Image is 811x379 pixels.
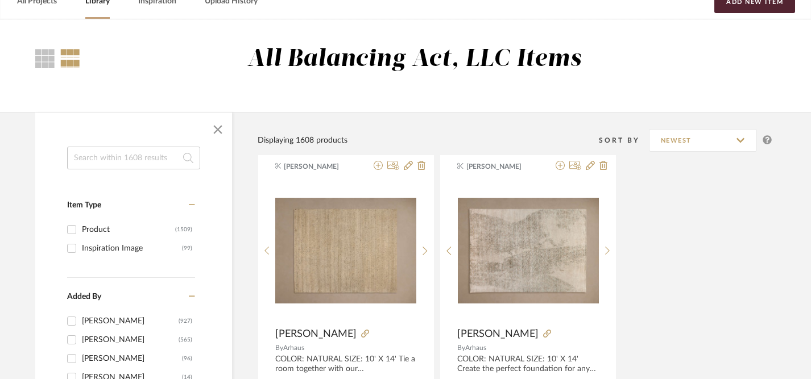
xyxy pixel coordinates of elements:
span: Added By [67,293,101,301]
img: Anala Rug [458,198,599,303]
span: Arhaus [465,344,486,351]
div: [PERSON_NAME] [82,349,182,368]
span: By [275,344,283,351]
div: (1509) [175,220,192,239]
div: [PERSON_NAME] [82,312,179,330]
span: Item Type [67,201,101,209]
div: Inspiration Image [82,239,182,257]
div: All Balancing Act, LLC Items [247,45,581,74]
div: Displaying 1608 products [258,134,347,147]
div: (99) [182,239,192,257]
span: Arhaus [283,344,304,351]
button: Close [206,118,229,141]
div: Product [82,220,175,239]
div: (927) [179,312,192,330]
span: [PERSON_NAME] [466,161,538,172]
div: [PERSON_NAME] [82,331,179,349]
div: COLOR: NATURAL SIZE: 10' X 14' Tie a room together with our [PERSON_NAME] Collection. Handwoven b... [275,355,417,374]
div: (96) [182,349,192,368]
div: (565) [179,331,192,349]
span: [PERSON_NAME] [457,328,539,340]
img: Farris Rug [275,198,416,303]
span: By [457,344,465,351]
span: [PERSON_NAME] [284,161,355,172]
input: Search within 1608 results [67,147,200,169]
div: COLOR: NATURAL SIZE: 10' X 14' Create the perfect foundation for any space with our [PERSON_NAME]... [457,355,599,374]
div: Sort By [599,135,649,146]
span: [PERSON_NAME] [275,328,357,340]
